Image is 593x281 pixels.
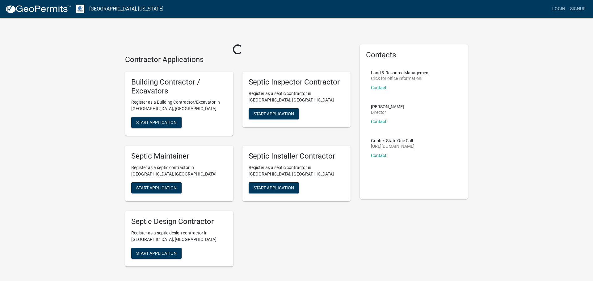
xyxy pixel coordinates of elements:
[131,164,227,177] p: Register as a septic contractor in [GEOGRAPHIC_DATA], [GEOGRAPHIC_DATA]
[371,71,430,75] p: Land & Resource Management
[125,55,351,271] wm-workflow-list-section: Contractor Applications
[366,51,462,60] h5: Contacts
[136,250,177,255] span: Start Application
[371,85,386,90] a: Contact
[131,152,227,161] h5: Septic Maintainer
[249,152,344,161] h5: Septic Installer Contractor
[131,182,182,193] button: Start Application
[76,5,84,13] img: Otter Tail County, Minnesota
[249,78,344,87] h5: Septic Inspector Contractor
[371,110,404,114] p: Director
[550,3,568,15] a: Login
[568,3,588,15] a: Signup
[371,138,414,143] p: Gopher State One Call
[131,99,227,112] p: Register as a Building Contractor/Excavator in [GEOGRAPHIC_DATA], [GEOGRAPHIC_DATA]
[249,108,299,119] button: Start Application
[89,4,163,14] a: [GEOGRAPHIC_DATA], [US_STATE]
[371,119,386,124] a: Contact
[371,144,414,148] p: [URL][DOMAIN_NAME]
[131,217,227,226] h5: Septic Design Contractor
[371,153,386,158] a: Contact
[136,185,177,190] span: Start Application
[254,111,294,116] span: Start Application
[249,164,344,177] p: Register as a septic contractor in [GEOGRAPHIC_DATA], [GEOGRAPHIC_DATA]
[249,182,299,193] button: Start Application
[371,76,430,81] p: Click for office information:
[136,120,177,125] span: Start Application
[131,78,227,96] h5: Building Contractor / Excavators
[254,185,294,190] span: Start Application
[371,105,404,109] p: [PERSON_NAME]
[249,90,344,103] p: Register as a septic contractor in [GEOGRAPHIC_DATA], [GEOGRAPHIC_DATA]
[131,230,227,243] p: Register as a septic design contractor in [GEOGRAPHIC_DATA], [GEOGRAPHIC_DATA]
[125,55,351,64] h4: Contractor Applications
[131,248,182,259] button: Start Application
[131,117,182,128] button: Start Application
